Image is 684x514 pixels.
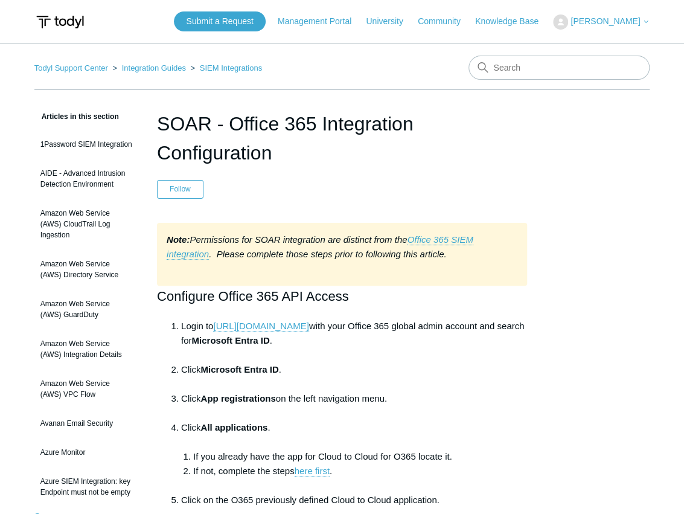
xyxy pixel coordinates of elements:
a: Amazon Web Service (AWS) VPC Flow [34,372,139,406]
em: Permissions for SOAR integration are distinct from the . Please complete those steps prior to fol... [167,234,473,260]
a: AIDE - Advanced Intrusion Detection Environment [34,162,139,196]
a: Integration Guides [122,63,186,72]
li: If not, complete the steps . [193,464,527,493]
li: Click . [181,362,527,391]
img: Todyl Support Center Help Center home page [34,11,86,33]
span: [PERSON_NAME] [571,16,640,26]
a: SIEM Integrations [200,63,262,72]
button: [PERSON_NAME] [553,14,650,30]
strong: Microsoft Entra ID [192,335,270,345]
a: 1Password SIEM Integration [34,133,139,156]
a: Amazon Web Service (AWS) CloudTrail Log Ingestion [34,202,139,246]
li: If you already have the app for Cloud to Cloud for O365 locate it. [193,449,527,464]
strong: App registrations [200,393,275,403]
a: [URL][DOMAIN_NAME] [213,321,308,332]
span: Articles in this section [34,112,119,121]
a: Knowledge Base [475,15,551,28]
a: Community [418,15,473,28]
strong: All applications [200,422,267,432]
strong: Note: [167,234,190,245]
a: Todyl Support Center [34,63,108,72]
a: Submit a Request [174,11,265,31]
li: SIEM Integrations [188,63,262,72]
a: Amazon Web Service (AWS) GuardDuty [34,292,139,326]
li: Integration Guides [110,63,188,72]
a: here first [295,466,330,477]
a: University [366,15,415,28]
a: Management Portal [278,15,363,28]
h1: SOAR - Office 365 Integration Configuration [157,109,527,167]
strong: Microsoft Entra ID [200,364,278,374]
li: Login to with your Office 365 global admin account and search for . [181,319,527,362]
a: Azure SIEM Integration: key Endpoint must not be empty [34,470,139,504]
a: Amazon Web Service (AWS) Integration Details [34,332,139,366]
li: Click . [181,420,527,493]
li: Click on the left navigation menu. [181,391,527,420]
a: Office 365 SIEM integration [167,234,473,260]
a: Amazon Web Service (AWS) Directory Service [34,252,139,286]
button: Follow Article [157,180,203,198]
input: Search [468,56,650,80]
a: Avanan Email Security [34,412,139,435]
a: Azure Monitor [34,441,139,464]
h2: Configure Office 365 API Access [157,286,527,307]
li: Todyl Support Center [34,63,110,72]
